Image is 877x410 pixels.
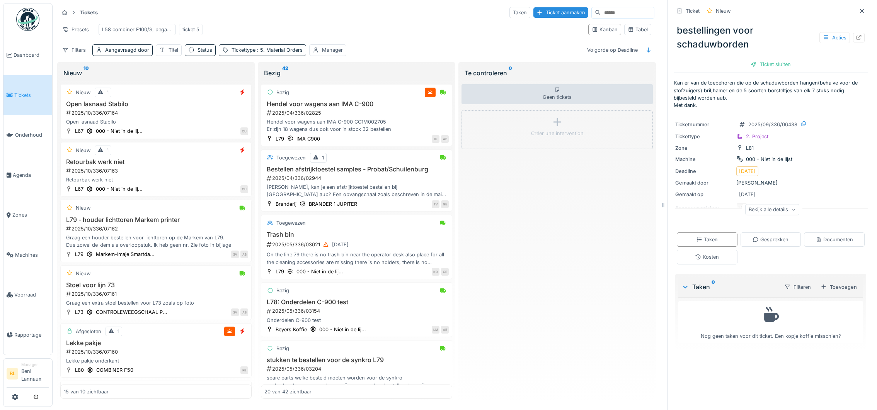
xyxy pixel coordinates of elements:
div: Bezig [276,89,289,96]
sup: 0 [712,282,715,291]
div: Ticket [686,7,700,15]
div: Machine [675,156,733,163]
div: Nieuw [716,7,731,15]
div: Deadline [675,168,733,175]
h3: Open lasnaad Stabilo [64,100,248,108]
li: BL [7,368,18,380]
div: Filteren [781,281,814,293]
div: 1 [107,147,109,154]
div: Bekijk alle details [745,204,799,215]
div: Titel [169,46,178,54]
div: 2025/04/336/02944 [266,175,449,182]
div: Gesprekken [753,236,788,243]
div: TV [432,200,439,208]
div: Filters [59,44,89,56]
div: Manager [322,46,343,54]
div: 2025/10/336/07161 [65,290,248,298]
div: spare parts welke besteld moeten worden voor de synkro veel zaken kunnen we volgens mij ergens an... [264,374,449,389]
div: L67 [75,185,83,193]
div: GE [441,268,449,276]
span: Agenda [13,171,49,179]
div: Nieuw [76,270,90,277]
div: [DATE] [332,241,349,248]
span: : 5. Material Orders [255,47,303,53]
h3: Hendel voor wagens aan IMA C-900 [264,100,449,108]
div: 2025/10/336/07164 [65,109,248,117]
div: [DATE] [739,168,756,175]
div: 1 [322,154,324,161]
div: 15 van 10 zichtbaar [64,388,109,395]
a: Machines [3,235,52,275]
div: Zone [675,144,733,152]
div: L79 [75,251,83,258]
div: CU [240,127,248,135]
div: Gemaakt door [675,179,733,186]
div: Graag een houder bestellen voor lichttoren op de Markem van L79. Dus zowel de klem als overloopst... [64,234,248,249]
div: Ticket sluiten [748,59,794,69]
li: Beni Lannaux [21,362,49,386]
div: 2025/10/336/07163 [65,167,248,175]
sup: 0 [509,68,512,78]
div: Kanban [592,26,618,33]
div: Beyers Koffie [276,326,307,333]
div: Kosten [695,253,719,261]
div: L67 [75,127,83,135]
a: Onderhoud [3,115,52,155]
h3: L78: Onderdelen C-900 test [264,298,449,306]
div: Hendel voor wagens aan IMA C-900 CC1M002705 Er zijn 18 wagens dus ook voor in stock 32 bestellen [264,118,449,133]
div: Ticketnummer [675,121,733,128]
div: Retourbak werk niet [64,176,248,183]
div: Bezig [264,68,449,78]
div: L79 [276,268,284,275]
h3: L79 - houder lichttoren Markem printer [64,216,248,224]
div: 2025/05/336/03021 [266,240,449,249]
div: 2025/10/336/07160 [65,348,248,356]
span: Tickets [14,91,49,99]
div: BRANDER 1 JUPITER [309,200,357,208]
div: Ticket aanmaken [533,7,588,18]
div: CONTROLEWEEGSCHAAL P... [96,308,167,316]
sup: 42 [282,68,288,78]
div: Toevoegen [817,282,860,292]
div: Nog geen taken voor dit ticket. Een kopje koffie misschien? [683,304,858,340]
img: Badge_color-CXgf-gQk.svg [16,8,39,31]
div: [DATE] [739,191,756,198]
div: Markem-Imaje Smartda... [96,251,155,258]
div: SV [231,251,239,258]
div: IK [432,135,439,143]
div: KD [432,268,439,276]
strong: Tickets [77,9,101,16]
h3: Trash bin [264,231,449,238]
div: Documenten [816,236,853,243]
div: Onderdelen C-900 test [264,317,449,324]
div: Lekke pakje onderkant [64,357,248,364]
div: AB [240,308,248,316]
div: Volgorde op Deadline [584,44,641,56]
h3: stukken te bestellen voor de synkro L79 [264,356,449,364]
div: Bezig [276,345,289,352]
div: 000 - Niet in de lij... [319,326,366,333]
div: 000 - Niet in de lij... [96,127,143,135]
div: SV [231,308,239,316]
h3: Lekke pakje [64,339,248,347]
div: Tabel [628,26,648,33]
span: Voorraad [14,291,49,298]
div: Taken [696,236,718,243]
div: 000 - Niet in de lij... [296,268,343,275]
div: Presets [59,24,92,35]
div: [PERSON_NAME], kan je een afstrijktoestel bestellen bij [GEOGRAPHIC_DATA] aub? Een opvangschaal z... [264,183,449,198]
div: Status [198,46,212,54]
div: 2025/05/336/03154 [266,307,449,315]
h3: Stoel voor lijn 73 [64,281,248,289]
div: Toegewezen [276,154,306,161]
span: Onderhoud [15,131,49,139]
div: 20 van 42 zichtbaar [264,388,312,395]
div: 2. Project [746,133,768,140]
div: RB [240,366,248,374]
div: ticket 5 [182,26,199,33]
a: Rapportage [3,315,52,355]
div: Tickettype [232,46,303,54]
div: Nieuw [76,204,90,212]
div: AB [240,251,248,258]
div: Toegewezen [276,219,306,227]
